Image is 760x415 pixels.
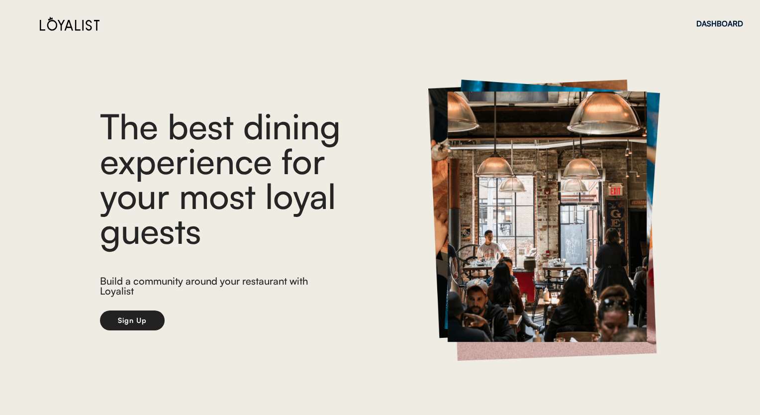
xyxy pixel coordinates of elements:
img: https%3A%2F%2Fcad833e4373cb143c693037db6b1f8a3.cdn.bubble.io%2Ff1706310385766x357021172207471900%... [428,80,660,361]
div: DASHBOARD [696,20,743,27]
div: Build a community around your restaurant with Loyalist [100,276,317,299]
button: Sign Up [100,311,165,330]
div: The best dining experience for your most loyal guests [100,108,398,248]
img: Loyalist%20Logo%20Black.svg [40,16,99,31]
